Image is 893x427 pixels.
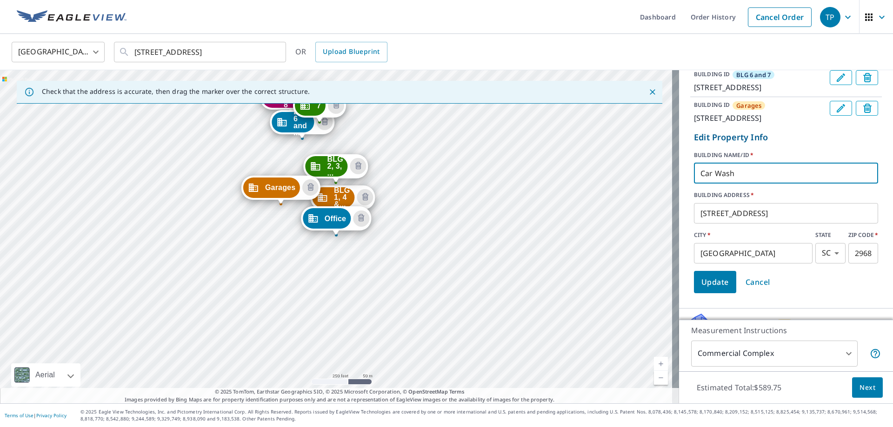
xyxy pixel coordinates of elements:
[284,87,300,108] span: BLG 5 & 8
[293,108,309,136] span: BLG 6 and ...
[870,348,881,359] span: Each building may require a separate measurement report; if so, your account will be billed per r...
[408,388,447,395] a: OpenStreetMap
[317,102,321,109] span: 7
[80,408,888,422] p: © 2025 Eagle View Technologies, Inc. and Pictometry International Corp. All Rights Reserved. Repo...
[856,70,878,85] button: Delete building BLG 6 and 7
[748,7,812,27] a: Cancel Order
[323,46,380,58] span: Upload Blueprint
[694,131,878,144] p: Edit Property Info
[353,210,369,227] button: Delete building Office
[310,185,375,214] div: Dropped pin, building BLG 1, 4 & 12 , Commercial property, 535 Brookwood Point Pl Simpsonville, S...
[736,71,771,79] span: BLG 6 and 7
[689,377,789,398] p: Estimated Total: $589.75
[691,325,881,336] p: Measurement Instructions
[328,98,344,114] button: Delete building 7
[848,231,878,239] label: ZIP CODE
[686,312,886,348] div: Roof ProductsNewPremium with Regular Delivery
[295,42,387,62] div: OR
[830,70,852,85] button: Edit building BLG 6 and 7
[241,176,320,204] div: Dropped pin, building Garages , Commercial property, 535 Brookwood Point Pl Simpsonville, SC 29681
[694,191,878,199] label: BUILDING ADDRESS
[357,189,373,205] button: Delete building BLG 1, 4 & 12
[820,7,840,27] div: TP
[694,82,826,93] p: [STREET_ADDRESS]
[325,215,346,222] span: Office
[694,151,878,159] label: BUILDING NAME/ID
[691,341,858,367] div: Commercial Complex
[856,101,878,116] button: Delete building Garages
[293,93,346,122] div: Dropped pin, building 7, Commercial property, 535 Brookwood Point Pl Simpsonville, SC 29681
[830,101,852,116] button: Edit building Garages
[350,158,367,174] button: Delete building BLG 2, 3, 9, 10 & 11
[822,249,831,257] em: SC
[11,363,80,387] div: Aerial
[852,377,883,398] button: Next
[302,179,319,196] button: Delete building Garages
[654,371,668,385] a: Current Level 17, Zoom Out
[860,382,875,394] span: Next
[746,276,770,289] span: Cancel
[738,271,778,293] button: Cancel
[694,70,730,78] p: BUILDING ID
[270,110,334,139] div: Dropped pin, building BLG 6 and 7, Commercial property, 535 Brookwood Point Pl Simpsonville, SC 2...
[5,413,67,418] p: |
[646,86,659,98] button: Close
[694,231,813,239] label: CITY
[815,231,846,239] label: STATE
[215,388,465,396] span: © 2025 TomTom, Earthstar Geographics SIO, © 2025 Microsoft Corporation, ©
[701,276,729,289] span: Update
[449,388,465,395] a: Terms
[334,187,350,208] span: BLG 1, 4 &...
[5,412,33,419] a: Terms of Use
[42,87,310,96] p: Check that the address is accurate, then drag the marker over the correct structure.
[33,363,58,387] div: Aerial
[315,42,387,62] a: Upload Blueprint
[694,271,736,293] button: Update
[654,357,668,371] a: Current Level 17, Zoom In
[815,243,846,263] div: SC
[327,156,343,177] span: BLG 2, 3, ...
[301,206,371,235] div: Dropped pin, building Office , Commercial property, 535 Brookwood Point Pl Simpsonville, SC 29681
[12,39,105,65] div: [GEOGRAPHIC_DATA]
[694,112,826,124] p: [STREET_ADDRESS]
[36,412,67,419] a: Privacy Policy
[736,101,761,110] span: Garages
[694,101,730,109] p: BUILDING ID
[134,39,267,65] input: Search by address or latitude-longitude
[265,184,295,191] span: Garages
[719,317,771,328] p: Roof Products
[17,10,127,24] img: EV Logo
[303,154,368,183] div: Dropped pin, building BLG 2, 3, 9, 10 & 11, Commercial property, 535 Brookwood Point Pl Simpsonvi...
